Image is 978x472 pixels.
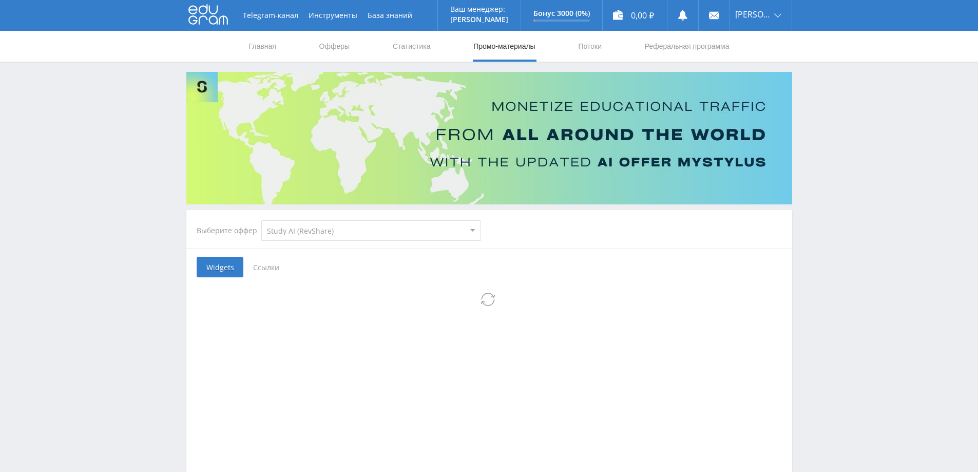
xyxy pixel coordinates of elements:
[472,31,536,62] a: Промо-материалы
[248,31,277,62] a: Главная
[197,226,261,235] div: Выберите оффер
[577,31,603,62] a: Потоки
[186,72,792,204] img: Banner
[450,15,508,24] p: [PERSON_NAME]
[392,31,432,62] a: Статистика
[450,5,508,13] p: Ваш менеджер:
[644,31,731,62] a: Реферальная программа
[735,10,771,18] span: [PERSON_NAME]
[243,257,289,277] span: Ссылки
[197,257,243,277] span: Widgets
[533,9,590,17] p: Бонус 3000 (0%)
[318,31,351,62] a: Офферы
